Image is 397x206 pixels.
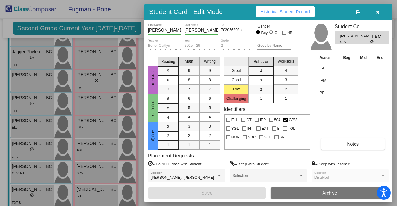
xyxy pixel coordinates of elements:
span: 3 [285,77,287,83]
mat-label: Gender [257,24,291,29]
th: Mid [355,54,372,61]
span: [PERSON_NAME] [340,33,374,40]
span: 3 [209,124,211,129]
span: Archive [323,191,337,195]
span: TGL [288,125,295,132]
input: teacher [148,44,181,48]
span: 2 [285,86,287,92]
span: 4 [167,115,169,120]
span: 2 [167,133,169,139]
span: GPV [340,40,370,44]
span: 1 [167,142,169,148]
span: B [277,125,280,132]
span: Low [150,129,156,142]
span: 2 [209,133,211,138]
span: Great [150,69,156,91]
span: Historical Student Record [261,9,310,14]
span: Notes [347,142,359,147]
label: = Keep with Teacher: [312,161,350,167]
span: EXT [261,125,269,132]
span: NB [287,29,292,37]
span: 8 [209,77,211,83]
span: 9 [167,68,169,74]
span: 4 [209,114,211,120]
span: 2 [260,87,262,92]
span: 4 [260,68,262,74]
label: Placement Requests [148,153,194,159]
div: Girl [274,30,280,36]
span: 9 [188,68,190,73]
span: 1 [188,142,190,148]
span: 3 [167,124,169,129]
span: 8 [188,77,190,83]
span: 7 [209,86,211,92]
span: 7 [167,87,169,92]
input: Enter ID [221,28,254,33]
input: grade [221,44,254,48]
span: 9 [209,68,211,73]
span: YGL [231,125,239,132]
span: 1 [285,96,287,101]
button: Archive [271,187,389,199]
span: Save [201,190,212,195]
input: assessment [319,76,337,85]
label: = Do NOT Place with Student: [148,161,202,167]
h3: Student Card - Edit Mode [149,8,223,15]
span: 5 [209,105,211,111]
button: Save [148,187,266,199]
span: 6 [188,96,190,101]
button: Historical Student Record [256,6,315,17]
span: SEL [264,134,271,141]
button: Notes [321,138,385,150]
span: GT [246,116,252,124]
input: assessment [319,88,337,98]
input: goes by name [257,44,291,48]
th: Asses [318,54,338,61]
span: 4 [188,114,190,120]
span: IEP [260,116,266,124]
span: 6 [167,96,169,102]
span: 6 [209,96,211,101]
span: 8 [167,77,169,83]
span: HMP [231,134,240,141]
label: Identifiers [224,106,245,112]
span: Reading [161,59,175,64]
span: 7 [188,86,190,92]
span: Math [185,59,193,64]
span: INT [247,125,253,132]
span: Workskills [278,59,294,64]
span: 4 [285,68,287,73]
th: End [372,54,389,61]
label: = Keep with Student: [230,161,270,167]
input: assessment [319,64,337,73]
span: BC [375,33,383,40]
input: year [185,44,218,48]
span: 5 [167,105,169,111]
span: Disabled [314,175,329,180]
span: 3 [260,77,262,83]
span: Good [150,99,156,116]
span: [PERSON_NAME], [PERSON_NAME] [151,175,214,180]
span: 5 [188,105,190,111]
span: 1 [209,142,211,148]
span: SDC [248,134,256,141]
div: Boy [261,30,268,36]
span: 1 [260,96,262,101]
span: Writing [204,59,216,64]
span: SPE [280,134,287,141]
span: GPV [289,116,297,124]
th: Beg [338,54,355,61]
h3: Student Cell [335,24,389,29]
span: 3 [188,124,190,129]
span: Behavior [254,59,268,64]
span: ELL [231,116,238,124]
span: 2 [188,133,190,138]
span: 504 [274,116,280,124]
